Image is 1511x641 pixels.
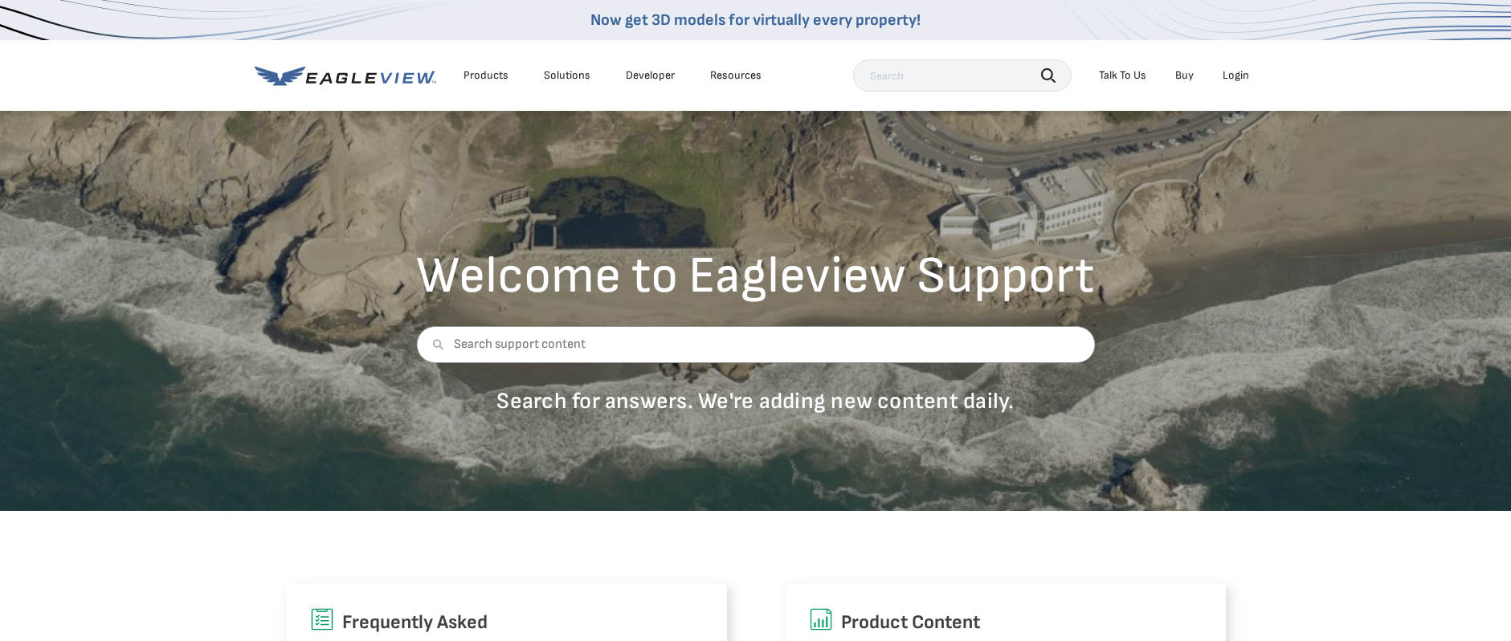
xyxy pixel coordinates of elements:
[710,68,762,83] div: Resources
[544,68,590,83] div: Solutions
[310,607,703,638] h6: Frequently Asked
[1223,68,1249,83] div: Login
[416,387,1095,415] p: Search for answers. We're adding new content daily.
[1175,68,1194,83] a: Buy
[464,68,508,83] div: Products
[416,251,1095,302] h2: Welcome to Eagleview Support
[590,10,921,30] a: Now get 3D models for virtually every property!
[1099,68,1146,83] div: Talk To Us
[626,68,675,83] a: Developer
[809,607,1202,638] h6: Product Content
[416,326,1095,363] input: Search support content
[853,59,1072,92] input: Search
